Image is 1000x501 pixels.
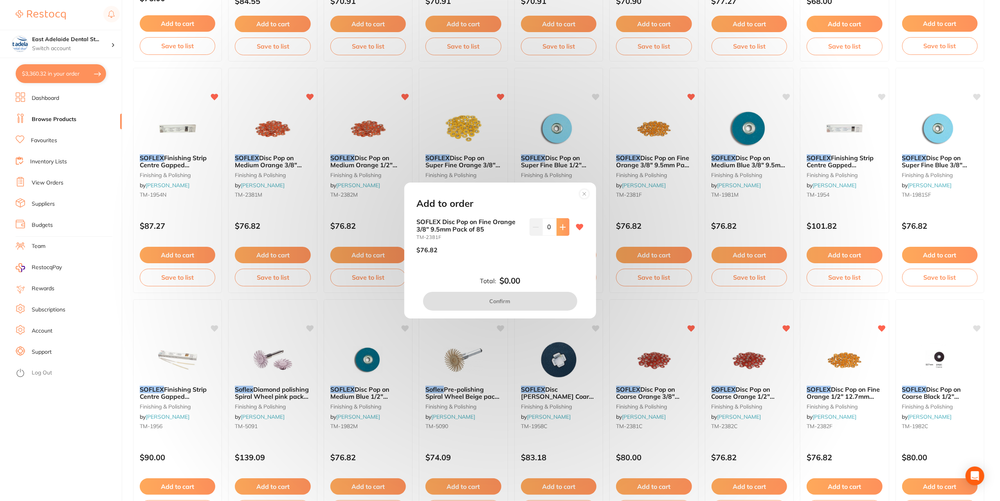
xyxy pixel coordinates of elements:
button: Confirm [423,292,577,311]
h2: Add to order [417,198,474,209]
small: TM-2381F [417,234,523,240]
b: SOFLEX Disc Pop on Fine Orange 3/8" 9.5mm Pack of 85 [417,218,523,233]
b: $0.00 [499,276,520,286]
label: Total: [480,277,496,284]
div: Open Intercom Messenger [966,467,984,485]
p: $76.82 [417,246,438,253]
